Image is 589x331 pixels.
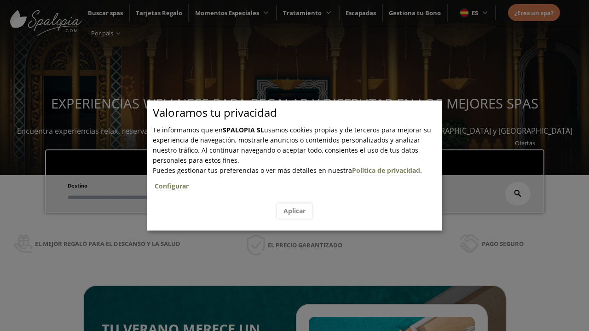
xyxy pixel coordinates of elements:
[155,182,189,191] a: Configurar
[223,126,264,134] b: SPALOPIA SL
[153,166,442,197] span: .
[352,166,420,175] a: Política de privacidad
[153,108,442,118] p: Valoramos tu privacidad
[153,166,352,175] span: Puedes gestionar tus preferencias o ver más detalles en nuestra
[153,126,431,165] span: Te informamos que en usamos cookies propias y de terceros para mejorar su experiencia de navegaci...
[277,203,312,218] button: Aplicar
